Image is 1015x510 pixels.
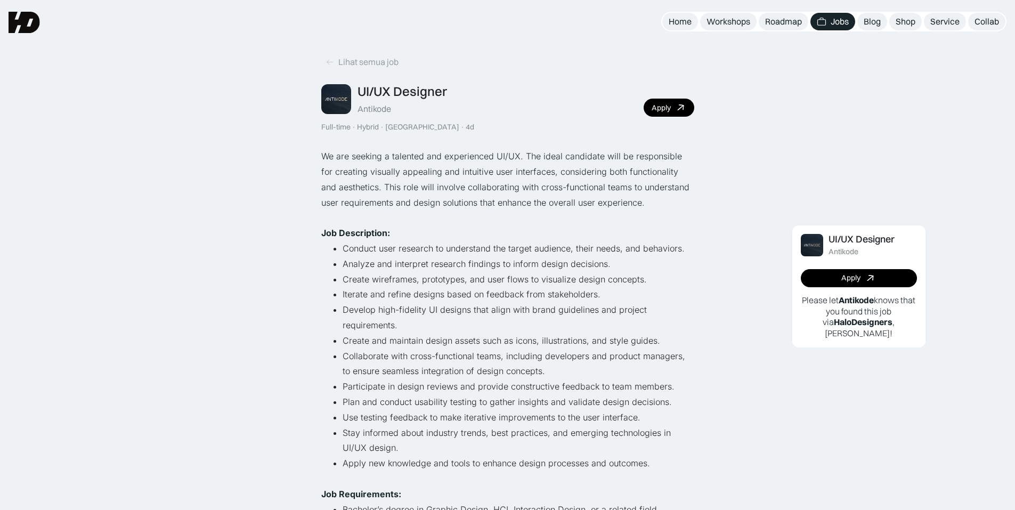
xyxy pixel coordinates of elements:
div: 4d [466,123,474,132]
a: Jobs [810,13,855,30]
strong: Job Description: [321,228,390,238]
div: Home [669,16,692,27]
div: [GEOGRAPHIC_DATA] [385,123,459,132]
a: Lihat semua job [321,53,403,71]
div: Shop [896,16,915,27]
div: Antikode [358,103,391,115]
p: We are seeking a talented and experienced UI/UX. The ideal candidate will be responsible for crea... [321,149,694,210]
p: ‍ [321,471,694,487]
img: Job Image [321,84,351,114]
div: Lihat semua job [338,56,399,68]
li: Analyze and interpret research findings to inform design decisions. [343,256,694,272]
p: ‍ [321,210,694,225]
li: Conduct user research to understand the target audience, their needs, and behaviors. [343,241,694,256]
div: Collab [975,16,999,27]
div: · [460,123,465,132]
div: · [352,123,356,132]
li: Apply new knowledge and tools to enhance design processes and outcomes. [343,456,694,471]
img: Job Image [801,234,823,256]
div: Service [930,16,960,27]
li: Create wireframes, prototypes, and user flows to visualize design concepts. [343,272,694,287]
a: Apply [644,99,694,117]
a: Home [662,13,698,30]
div: Apply [841,273,860,282]
li: Plan and conduct usability testing to gather insights and validate design decisions. [343,394,694,410]
li: Participate in design reviews and provide constructive feedback to team members. [343,379,694,394]
div: UI/UX Designer [358,84,447,99]
a: Shop [889,13,922,30]
div: UI/UX Designer [829,234,895,245]
div: Roadmap [765,16,802,27]
li: Iterate and refine designs based on feedback from stakeholders. [343,287,694,302]
div: Antikode [829,247,858,256]
div: · [380,123,384,132]
strong: Job Requirements: [321,489,401,499]
div: Full-time [321,123,351,132]
a: Collab [968,13,1005,30]
li: Stay informed about industry trends, best practices, and emerging technologies in UI/UX design. [343,425,694,456]
p: Please let knows that you found this job via , [PERSON_NAME]! [801,295,917,339]
a: Roadmap [759,13,808,30]
div: Apply [652,103,671,112]
li: Develop high-fidelity UI designs that align with brand guidelines and project requirements. [343,302,694,333]
div: Jobs [831,16,849,27]
li: Create and maintain design assets such as icons, illustrations, and style guides. [343,333,694,349]
div: Workshops [707,16,750,27]
a: Workshops [700,13,757,30]
b: Antikode [839,295,874,305]
li: Use testing feedback to make iterative improvements to the user interface. [343,410,694,425]
b: HaloDesigners [834,317,892,327]
div: Hybrid [357,123,379,132]
div: Blog [864,16,881,27]
a: Service [924,13,966,30]
a: Blog [857,13,887,30]
a: Apply [801,269,917,287]
li: Collaborate with cross-functional teams, including developers and product managers, to ensure sea... [343,349,694,379]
